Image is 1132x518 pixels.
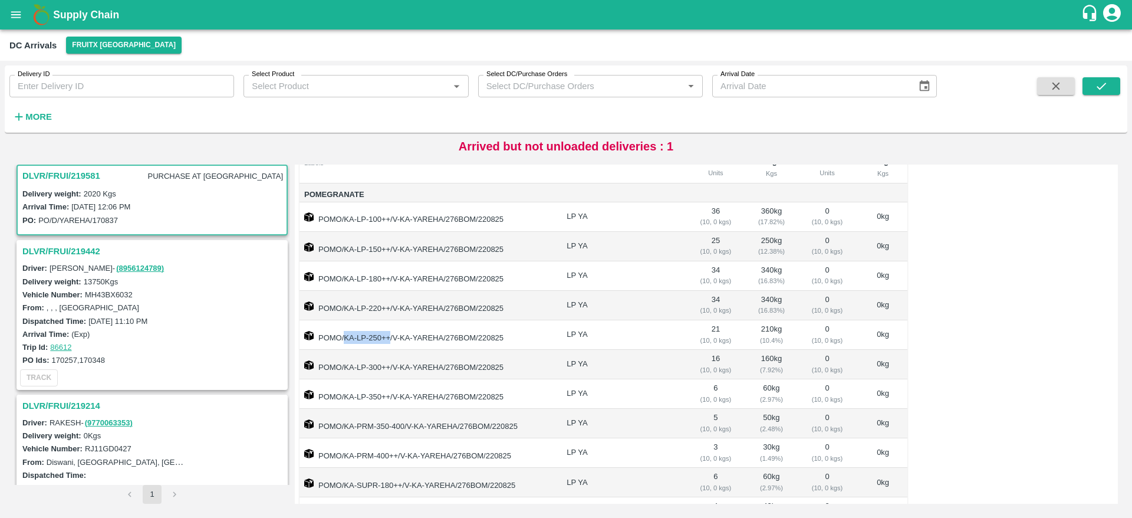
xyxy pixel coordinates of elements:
[119,485,186,504] nav: pagination navigation
[53,9,119,21] b: Supply Chain
[747,291,796,320] td: 340 kg
[805,246,849,257] div: ( 10, 0 kgs)
[18,70,50,79] label: Delivery ID
[913,75,936,97] button: Choose date
[300,379,557,409] td: POMO/KA-LP-350++/V-KA-YAREHA/276BOM/220825
[22,398,285,414] h3: DLVR/FRUI/219214
[9,107,55,127] button: More
[300,438,557,468] td: POMO/KA-PRM-400++/V-KA-YAREHA/276BOM/220825
[304,188,557,202] span: Pomegranate
[805,276,849,286] div: ( 10, 0 kgs)
[300,409,557,438] td: POMO/KA-PRM-350-400/V-KA-YAREHA/276BOM/220825
[47,303,139,312] label: , , , [GEOGRAPHIC_DATA]
[22,290,83,299] label: Vehicle Number:
[756,394,787,405] div: ( 2.97 %)
[858,261,907,291] td: 0 kg
[557,261,684,291] td: LP YA
[858,232,907,261] td: 0 kg
[694,246,738,257] div: ( 10, 0 kgs)
[805,394,849,405] div: ( 10, 0 kgs)
[22,418,47,427] label: Driver:
[22,343,48,352] label: Trip Id:
[685,350,747,379] td: 16
[756,168,787,179] div: Kgs
[300,350,557,379] td: POMO/KA-LP-300++/V-KA-YAREHA/276BOM/220825
[557,232,684,261] td: LP YA
[694,276,738,286] div: ( 10, 0 kgs)
[694,453,738,464] div: ( 10, 0 kgs)
[747,350,796,379] td: 160 kg
[694,365,738,375] div: ( 10, 0 kgs)
[22,202,69,211] label: Arrival Time:
[805,365,849,375] div: ( 10, 0 kgs)
[557,379,684,409] td: LP YA
[694,217,738,227] div: ( 10, 0 kgs)
[805,305,849,316] div: ( 10, 0 kgs)
[805,453,849,464] div: ( 10, 0 kgs)
[796,232,858,261] td: 0
[22,303,44,312] label: From:
[143,485,162,504] button: page 1
[796,350,858,379] td: 0
[22,431,81,440] label: Delivery weight:
[557,320,684,350] td: LP YA
[459,137,674,155] p: Arrived but not unloaded deliveries : 1
[796,291,858,320] td: 0
[84,431,101,440] label: 0 Kgs
[304,449,314,458] img: box
[53,6,1081,23] a: Supply Chain
[747,320,796,350] td: 210 kg
[756,305,787,316] div: ( 16.83 %)
[747,409,796,438] td: 50 kg
[720,70,755,79] label: Arrival Date
[756,276,787,286] div: ( 16.83 %)
[712,75,909,97] input: Arrival Date
[50,418,134,427] span: RAKESH -
[22,317,86,326] label: Dispatched Time:
[747,261,796,291] td: 340 kg
[796,320,858,350] td: 0
[71,202,130,211] label: [DATE] 12:06 PM
[858,291,907,320] td: 0 kg
[694,156,738,178] div: incl. Partial Units
[685,379,747,409] td: 6
[116,264,164,273] a: (8956124789)
[756,365,787,375] div: ( 7.92 %)
[557,438,684,468] td: LP YA
[304,331,314,340] img: box
[300,202,557,232] td: POMO/KA-LP-100++/V-KA-YAREHA/276BOM/220825
[756,483,787,493] div: ( 2.97 %)
[747,379,796,409] td: 60 kg
[805,217,849,227] div: ( 10, 0 kgs)
[22,168,100,183] h3: DLVR/FRUI/219581
[756,246,787,257] div: ( 12.38 %)
[85,444,131,453] label: RJ11GD0427
[300,261,557,291] td: POMO/KA-LP-180++/V-KA-YAREHA/276BOM/220825
[685,438,747,468] td: 3
[557,291,684,320] td: LP YA
[557,202,684,232] td: LP YA
[300,291,557,320] td: POMO/KA-LP-220++/V-KA-YAREHA/276BOM/220825
[300,468,557,497] td: POMO/KA-SUPR-180++/V-KA-YAREHA/276BOM/220825
[747,232,796,261] td: 250 kg
[84,277,119,286] label: 13750 Kgs
[796,261,858,291] td: 0
[50,264,165,273] span: [PERSON_NAME] -
[747,438,796,468] td: 30 kg
[88,317,147,326] label: [DATE] 11:10 PM
[22,244,285,259] h3: DLVR/FRUI/219442
[85,290,133,299] label: MH43BX6032
[685,468,747,497] td: 6
[796,379,858,409] td: 0
[300,320,557,350] td: POMO/KA-LP-250++/V-KA-YAREHA/276BOM/220825
[9,38,57,53] div: DC Arrivals
[22,330,69,339] label: Arrival Time:
[304,272,314,281] img: box
[805,156,849,178] div: incl. Partial Units
[858,379,907,409] td: 0 kg
[304,360,314,370] img: box
[796,468,858,497] td: 0
[756,453,787,464] div: ( 1.49 %)
[694,483,738,493] div: ( 10, 0 kgs)
[805,335,849,346] div: ( 10, 0 kgs)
